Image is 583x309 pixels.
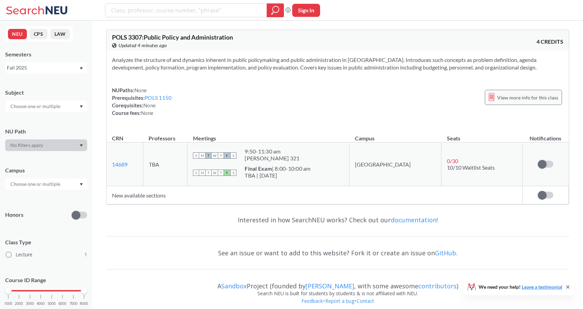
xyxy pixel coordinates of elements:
[5,238,87,246] span: Class Type
[7,102,65,110] input: Choose one or multiple
[6,250,87,259] label: Lecture
[187,128,349,142] th: Meetings
[143,128,187,142] th: Professors
[48,302,56,306] span: 5000
[84,251,87,258] span: 1
[112,161,127,168] a: 14689
[497,93,558,102] span: View more info for this class
[245,155,299,162] div: [PERSON_NAME] 321
[245,148,299,155] div: 9:50 - 11:30 am
[112,56,563,71] section: Analyzes the structure of and dynamics inherent in public policymaking and public administration ...
[111,4,262,16] input: Class, professor, course number, "phrase"
[218,152,224,159] span: T
[69,302,78,306] span: 7000
[479,285,562,289] span: We need your help!
[536,38,563,45] span: 4 CREDITS
[230,152,236,159] span: S
[80,144,83,147] svg: Dropdown arrow
[112,86,172,117] div: NUPaths: Prerequisites: Corequisites: Course fees:
[134,87,147,93] span: None
[106,243,569,263] div: See an issue or want to add to this website? Fork it or create an issue on .
[522,128,569,142] th: Notifications
[80,302,88,306] span: 8000
[391,216,438,224] a: documentation!
[221,282,247,290] a: Sandbox
[5,128,87,135] div: NU Path
[205,152,212,159] span: T
[80,105,83,108] svg: Dropdown arrow
[15,302,23,306] span: 2000
[112,33,233,41] span: POLS 3307 : Public Policy and Administration
[205,170,212,176] span: T
[218,170,224,176] span: T
[7,180,65,188] input: Choose one or multiple
[8,29,27,39] button: NEU
[5,51,87,58] div: Semesters
[106,210,569,230] div: Interested in how SearchNEU works? Check out our
[58,302,67,306] span: 6000
[447,164,495,171] span: 10/10 Waitlist Seats
[245,172,310,179] div: TBA | [DATE]
[224,152,230,159] span: F
[349,142,441,186] td: [GEOGRAPHIC_DATA]
[5,276,87,284] p: Course ID Range
[199,152,205,159] span: M
[143,142,187,186] td: TBA
[193,170,199,176] span: S
[435,249,456,257] a: GitHub
[447,158,458,164] span: 0 / 30
[26,302,34,306] span: 3000
[30,29,48,39] button: CPS
[50,29,70,39] button: LAW
[37,302,45,306] span: 4000
[143,102,156,108] span: None
[5,89,87,96] div: Subject
[7,64,79,72] div: Fall 2025
[356,298,375,304] a: Contact
[212,170,218,176] span: W
[106,290,569,297] div: Search NEU is built for students by students & is not affiliated with NEU.
[5,100,87,112] div: Dropdown arrow
[306,282,354,290] a: [PERSON_NAME]
[441,128,523,142] th: Seats
[267,3,284,17] div: magnifying glass
[145,95,172,101] a: POLS 1150
[5,62,87,73] div: Fall 2025Dropdown arrow
[245,165,310,172] div: | 8:00-10:00 am
[80,183,83,186] svg: Dropdown arrow
[112,135,123,142] div: CRN
[522,284,562,290] a: Leave a testimonial
[141,110,153,116] span: None
[230,170,236,176] span: S
[418,282,457,290] a: contributors
[4,302,12,306] span: 1000
[5,167,87,174] div: Campus
[106,276,569,290] div: A Project (founded by , with some awesome )
[325,298,355,304] a: Report a bug
[245,165,272,172] b: Final Exam
[199,170,205,176] span: M
[349,128,441,142] th: Campus
[5,211,23,219] p: Honors
[5,139,87,151] div: Dropdown arrow
[80,67,83,70] svg: Dropdown arrow
[212,152,218,159] span: W
[224,170,230,176] span: F
[106,186,522,204] td: New available sections
[301,298,323,304] a: Feedback
[292,4,320,17] button: Sign In
[5,178,87,190] div: Dropdown arrow
[193,152,199,159] span: S
[271,6,279,15] svg: magnifying glass
[119,42,167,49] span: Updated 4 minutes ago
